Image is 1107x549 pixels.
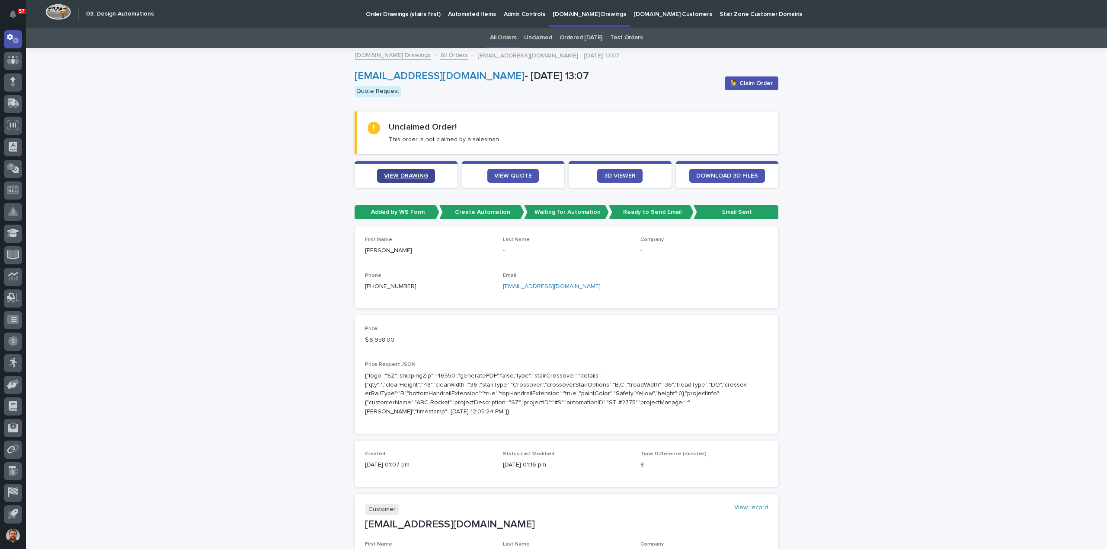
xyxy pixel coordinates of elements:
span: Price [365,326,378,331]
a: VIEW DRAWING [377,169,435,183]
a: View record [734,504,768,511]
a: 3D VIEWER [597,169,643,183]
span: Price Request JSON [365,362,416,367]
p: Waiting for Automation [524,205,609,219]
p: Create Automation [439,205,524,219]
a: Test Orders [610,28,643,48]
p: 8 [640,460,768,470]
p: Added by WS Form [355,205,439,219]
p: [EMAIL_ADDRESS][DOMAIN_NAME] [365,518,768,531]
a: [DOMAIN_NAME] Drawings [355,50,431,60]
div: Notifications57 [11,10,22,24]
span: VIEW DRAWING [384,173,428,179]
img: Workspace Logo [45,4,71,20]
span: Status Last Modified [503,451,554,457]
p: [DATE] 01:07 pm [365,460,493,470]
span: Company [640,237,664,242]
p: $ 6,958.00 [365,336,493,345]
p: [DATE] 01:16 pm [503,460,630,470]
span: Time Difference (minutes) [640,451,707,457]
span: Created [365,451,385,457]
a: Ordered [DATE] [560,28,602,48]
a: DOWNLOAD 3D FILES [689,169,765,183]
p: This order is not claimed by a salesman. [389,136,500,143]
a: All Orders [490,28,516,48]
p: 57 [19,8,25,14]
a: Unclaimed [524,28,552,48]
span: Phone [365,273,381,278]
a: All Orders [440,50,468,60]
p: Customer [365,504,399,515]
a: VIEW QUOTE [487,169,539,183]
p: - [DATE] 13:07 [355,70,718,83]
span: Last Name [503,237,530,242]
button: 🙋‍♂️ Claim Order [725,76,778,90]
a: [PHONE_NUMBER] [365,283,416,289]
p: - [503,246,630,255]
p: [EMAIL_ADDRESS][DOMAIN_NAME] - [DATE] 13:07 [477,50,620,60]
p: Ready to Send Email [609,205,694,219]
p: {"logo":"SZ","shippingZip":"46550","generatePDF":false,"type":"stairCrossover","details":{"qty":1... [365,371,747,416]
span: Company [640,542,664,547]
a: [EMAIL_ADDRESS][DOMAIN_NAME] [355,71,525,81]
button: Notifications [4,5,22,23]
span: 3D VIEWER [604,173,636,179]
a: [EMAIL_ADDRESS][DOMAIN_NAME] [503,283,601,289]
p: [PERSON_NAME] [365,246,493,255]
span: DOWNLOAD 3D FILES [696,173,758,179]
div: Quote Request [355,86,401,97]
span: First Name [365,542,392,547]
span: First Name [365,237,392,242]
h2: Unclaimed Order! [389,122,457,132]
span: Last Name [503,542,530,547]
span: 🙋‍♂️ Claim Order [730,79,773,88]
p: - [640,246,768,255]
h2: 03. Design Automations [86,10,154,18]
p: Email Sent [694,205,778,219]
span: VIEW QUOTE [494,173,532,179]
span: Email [503,273,516,278]
button: users-avatar [4,527,22,545]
